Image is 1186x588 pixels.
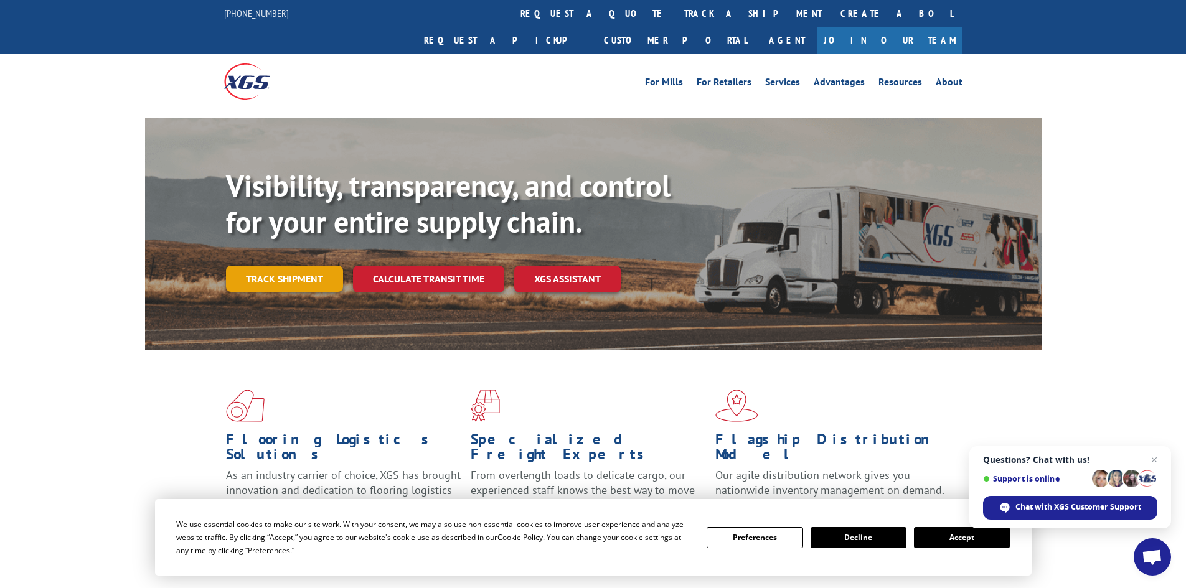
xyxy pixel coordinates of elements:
b: Visibility, transparency, and control for your entire supply chain. [226,166,671,241]
span: Chat with XGS Customer Support [1015,502,1141,513]
a: XGS ASSISTANT [514,266,621,292]
button: Decline [811,527,906,548]
a: Join Our Team [817,27,962,54]
h1: Specialized Freight Experts [471,432,706,468]
img: xgs-icon-total-supply-chain-intelligence-red [226,390,265,422]
span: Support is online [983,474,1088,483]
a: Request a pickup [415,27,595,54]
a: For Mills [645,77,683,91]
div: Open chat [1134,538,1171,576]
h1: Flagship Distribution Model [715,432,951,468]
a: Track shipment [226,266,343,292]
a: Resources [878,77,922,91]
p: From overlength loads to delicate cargo, our experienced staff knows the best way to move your fr... [471,468,706,523]
span: Cookie Policy [497,532,543,543]
div: We use essential cookies to make our site work. With your consent, we may also use non-essential ... [176,518,692,557]
a: Calculate transit time [353,266,504,292]
div: Chat with XGS Customer Support [983,496,1157,520]
div: Cookie Consent Prompt [155,499,1032,576]
button: Preferences [707,527,802,548]
a: About [936,77,962,91]
span: Close chat [1147,452,1162,467]
span: Preferences [248,545,290,556]
img: xgs-icon-focused-on-flooring-red [471,390,500,422]
a: Agent [756,27,817,54]
img: xgs-icon-flagship-distribution-model-red [715,390,758,422]
button: Accept [914,527,1010,548]
span: Our agile distribution network gives you nationwide inventory management on demand. [715,468,944,497]
a: For Retailers [697,77,751,91]
a: Customer Portal [595,27,756,54]
h1: Flooring Logistics Solutions [226,432,461,468]
a: Advantages [814,77,865,91]
span: Questions? Chat with us! [983,455,1157,465]
a: [PHONE_NUMBER] [224,7,289,19]
span: As an industry carrier of choice, XGS has brought innovation and dedication to flooring logistics... [226,468,461,512]
a: Services [765,77,800,91]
